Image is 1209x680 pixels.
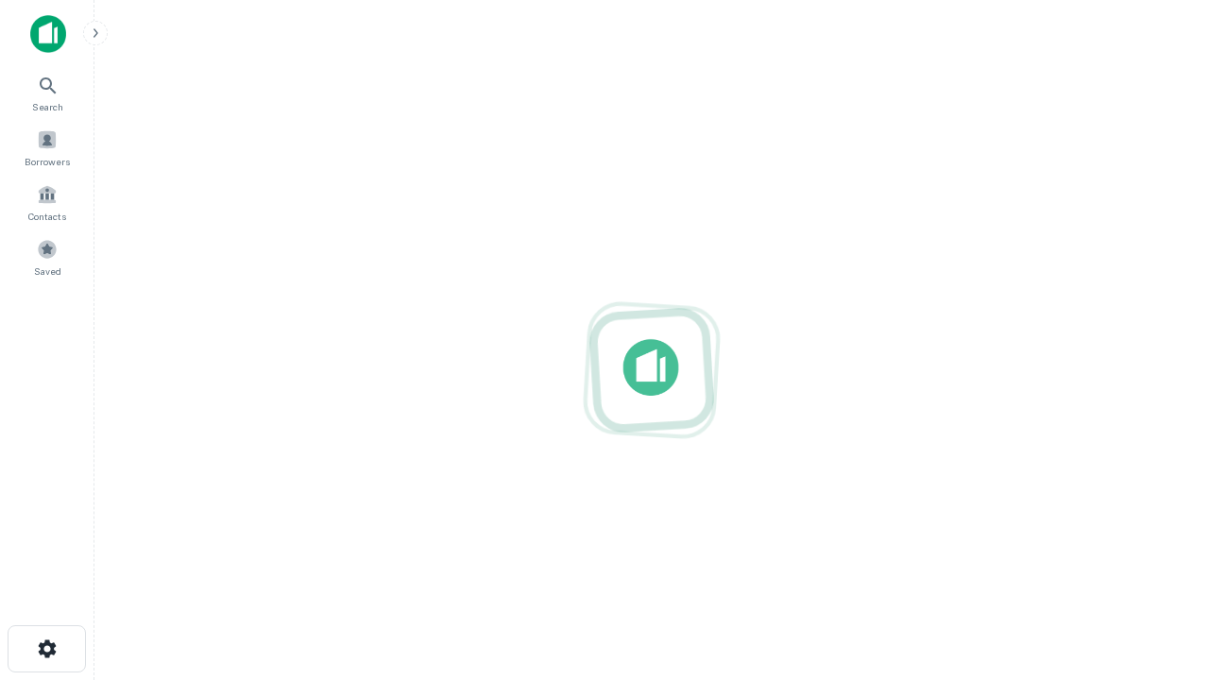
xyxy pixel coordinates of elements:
img: capitalize-icon.png [30,15,66,53]
a: Saved [6,231,89,282]
span: Borrowers [25,154,70,169]
a: Borrowers [6,122,89,173]
span: Search [32,99,63,114]
span: Saved [34,263,61,279]
span: Contacts [28,209,66,224]
a: Contacts [6,177,89,228]
a: Search [6,67,89,118]
iframe: Chat Widget [1115,529,1209,620]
